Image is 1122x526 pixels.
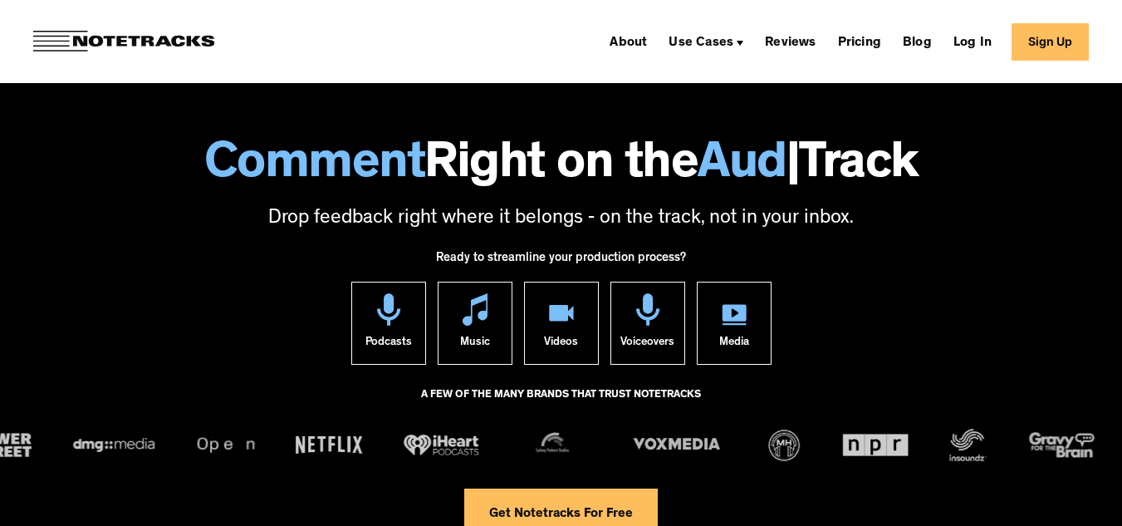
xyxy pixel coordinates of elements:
[697,282,772,365] a: Media
[17,141,1105,193] h1: Right on the Track
[1012,23,1089,61] a: Sign Up
[603,28,654,55] a: About
[436,242,686,282] div: Ready to streamline your production process?
[204,141,425,193] span: Comment
[421,381,701,426] div: A FEW OF THE MANY BRANDS THAT TRUST NOTETRACKS
[351,282,426,365] a: Podcasts
[620,326,674,364] div: Voiceovers
[698,141,786,193] span: Aud
[758,28,822,55] a: Reviews
[831,28,888,55] a: Pricing
[669,37,733,50] div: Use Cases
[524,282,599,365] a: Videos
[662,28,750,55] div: Use Cases
[17,205,1105,234] p: Drop feedback right where it belongs - on the track, not in your inbox.
[365,326,412,364] div: Podcasts
[610,282,685,365] a: Voiceovers
[719,326,749,364] div: Media
[460,326,490,364] div: Music
[438,282,512,365] a: Music
[896,28,938,55] a: Blog
[786,141,800,193] span: |
[947,28,998,55] a: Log In
[544,326,578,364] div: Videos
